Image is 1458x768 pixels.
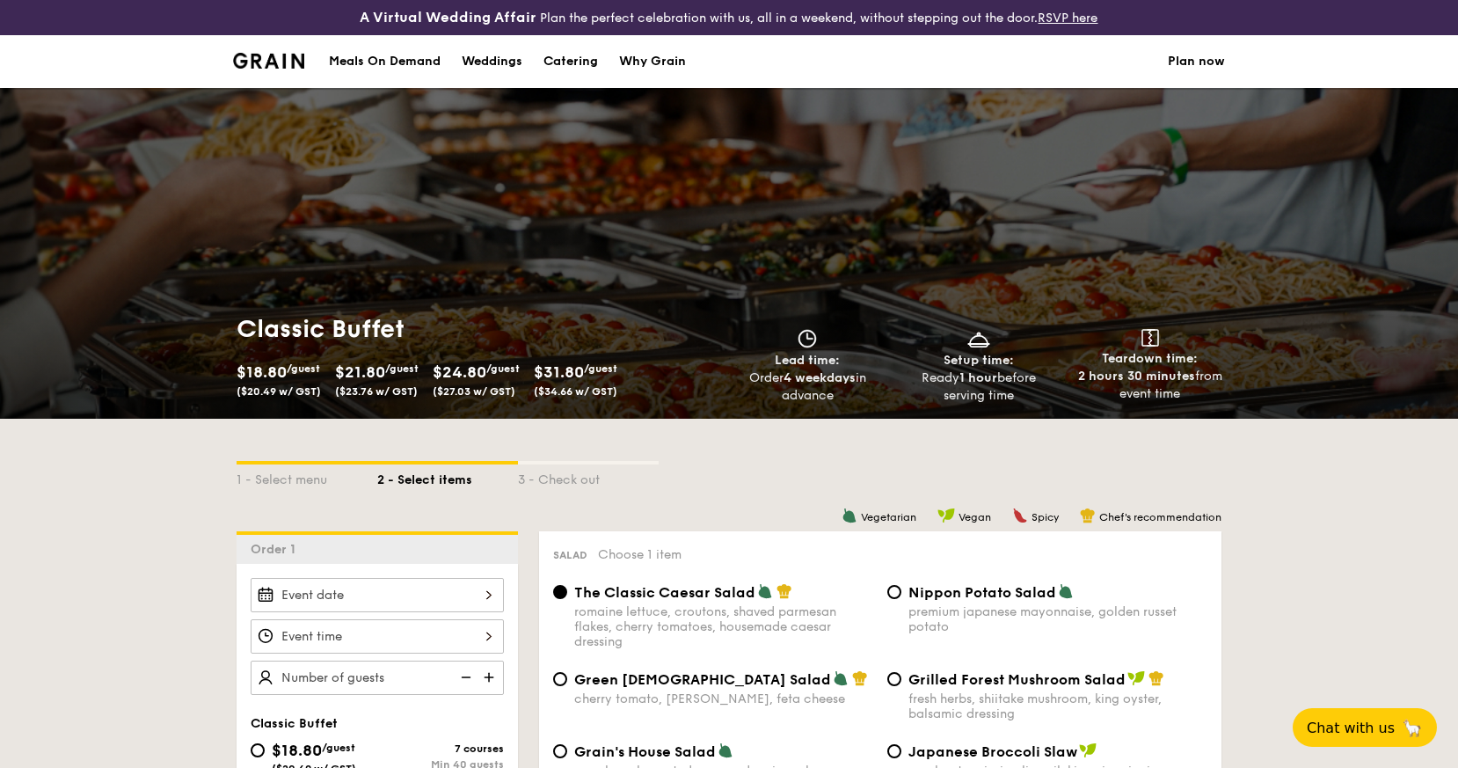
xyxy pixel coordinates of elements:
img: icon-vegan.f8ff3823.svg [1127,670,1145,686]
span: ($23.76 w/ GST) [335,385,418,398]
input: Green [DEMOGRAPHIC_DATA] Saladcherry tomato, [PERSON_NAME], feta cheese [553,672,567,686]
strong: 2 hours 30 minutes [1078,369,1195,384]
div: from event time [1071,368,1228,403]
span: /guest [287,362,320,375]
input: Nippon Potato Saladpremium japanese mayonnaise, golden russet potato [887,585,901,599]
img: icon-chef-hat.a58ddaea.svg [1148,670,1164,686]
span: Grain's House Salad [574,743,716,760]
img: icon-teardown.65201eee.svg [1141,329,1159,347]
span: Chef's recommendation [1099,511,1221,523]
img: icon-vegan.f8ff3823.svg [937,508,955,523]
span: $18.80 [237,362,287,382]
div: cherry tomato, [PERSON_NAME], feta cheese [574,691,873,706]
div: fresh herbs, shiitake mushroom, king oyster, balsamic dressing [908,691,1207,721]
input: Grilled Forest Mushroom Saladfresh herbs, shiitake mushroom, king oyster, balsamic dressing [887,672,901,686]
div: 1 - Select menu [237,464,377,489]
a: Catering [533,35,609,88]
h4: A Virtual Wedding Affair [360,7,536,28]
div: Ready before serving time [900,369,1058,405]
img: icon-vegetarian.fe4039eb.svg [757,583,773,599]
span: Lead time: [775,353,840,368]
span: Chat with us [1307,720,1395,736]
a: Meals On Demand [318,35,451,88]
span: $21.80 [335,362,385,382]
div: Weddings [462,35,522,88]
input: Japanese Broccoli Slawgreek extra virgin olive oil, kizami nori, ginger, yuzu soy-sesame dressing [887,744,901,758]
a: Weddings [451,35,533,88]
div: Catering [543,35,598,88]
span: Classic Buffet [251,716,338,731]
img: icon-chef-hat.a58ddaea.svg [776,583,792,599]
span: ($27.03 w/ GST) [433,385,515,398]
span: $18.80 [272,741,322,760]
img: icon-dish.430c3a2e.svg [966,329,992,348]
div: romaine lettuce, croutons, shaved parmesan flakes, cherry tomatoes, housemade caesar dressing [574,604,873,649]
span: /guest [486,362,520,375]
div: 7 courses [377,742,504,755]
span: Spicy [1032,511,1059,523]
input: The Classic Caesar Saladromaine lettuce, croutons, shaved parmesan flakes, cherry tomatoes, house... [553,585,567,599]
span: Teardown time: [1102,351,1198,366]
img: icon-vegetarian.fe4039eb.svg [1058,583,1074,599]
span: Japanese Broccoli Slaw [908,743,1077,760]
span: Setup time: [944,353,1014,368]
span: ($34.66 w/ GST) [534,385,617,398]
span: 🦙 [1402,718,1423,738]
span: Grilled Forest Mushroom Salad [908,671,1126,688]
div: Plan the perfect celebration with us, all in a weekend, without stepping out the door. [243,7,1214,28]
div: Meals On Demand [329,35,441,88]
span: Vegetarian [861,511,916,523]
a: RSVP here [1038,11,1097,26]
a: Logotype [233,53,304,69]
span: $31.80 [534,362,584,382]
img: icon-reduce.1d2dbef1.svg [451,661,477,694]
img: icon-spicy.37a8142b.svg [1012,508,1028,523]
span: Vegan [959,511,991,523]
img: icon-vegetarian.fe4039eb.svg [842,508,857,523]
h1: Classic Buffet [237,313,722,345]
img: icon-vegetarian.fe4039eb.svg [718,742,733,758]
a: Why Grain [609,35,696,88]
span: /guest [584,362,617,375]
img: icon-vegan.f8ff3823.svg [1079,742,1097,758]
div: 3 - Check out [518,464,659,489]
div: premium japanese mayonnaise, golden russet potato [908,604,1207,634]
img: Grain [233,53,304,69]
span: The Classic Caesar Salad [574,584,755,601]
img: icon-chef-hat.a58ddaea.svg [1080,508,1096,523]
div: 2 - Select items [377,464,518,489]
a: Plan now [1168,35,1225,88]
input: Grain's House Saladcorn kernel, roasted sesame dressing, cherry tomato [553,744,567,758]
img: icon-add.58712e84.svg [477,661,504,694]
button: Chat with us🦙 [1293,708,1437,747]
span: Green [DEMOGRAPHIC_DATA] Salad [574,671,831,688]
img: icon-vegetarian.fe4039eb.svg [833,670,849,686]
span: Order 1 [251,542,303,557]
span: $24.80 [433,362,486,382]
input: Event date [251,578,504,612]
input: Number of guests [251,661,504,695]
input: Event time [251,619,504,654]
img: icon-chef-hat.a58ddaea.svg [852,670,868,686]
span: Salad [553,549,587,561]
span: ($20.49 w/ GST) [237,385,321,398]
strong: 1 hour [959,370,997,385]
div: Order in advance [729,369,886,405]
div: Why Grain [619,35,686,88]
img: icon-clock.2db775ea.svg [794,329,820,348]
span: /guest [385,362,419,375]
input: $18.80/guest($20.49 w/ GST)7 coursesMin 40 guests [251,743,265,757]
strong: 4 weekdays [784,370,856,385]
span: Nippon Potato Salad [908,584,1056,601]
span: /guest [322,742,355,754]
span: Choose 1 item [598,547,682,562]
